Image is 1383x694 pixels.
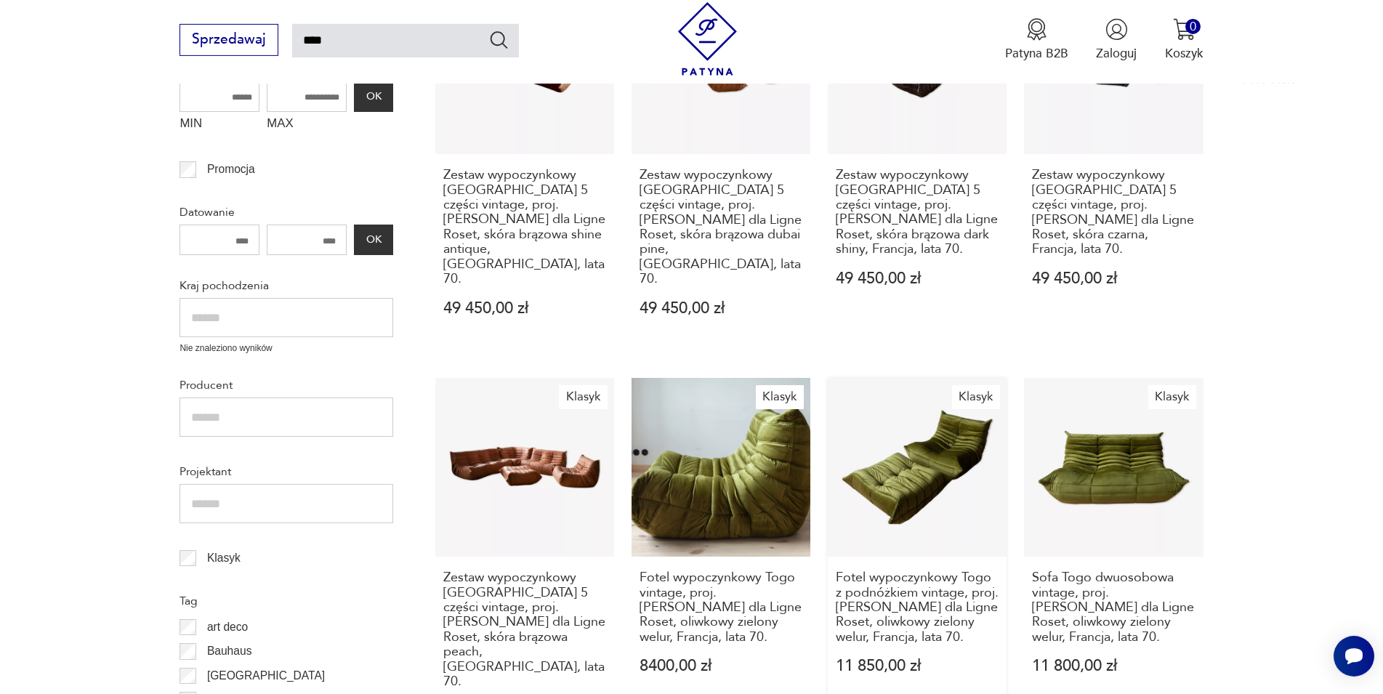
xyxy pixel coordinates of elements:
[443,570,607,689] h3: Zestaw wypoczynkowy [GEOGRAPHIC_DATA] 5 części vintage, proj. [PERSON_NAME] dla Ligne Roset, skór...
[1025,18,1048,41] img: Ikona medalu
[1185,19,1201,34] div: 0
[180,112,259,140] label: MIN
[180,592,393,610] p: Tag
[207,618,248,637] p: art deco
[180,24,278,56] button: Sprzedawaj
[640,301,803,316] p: 49 450,00 zł
[207,642,252,661] p: Bauhaus
[640,570,803,645] h3: Fotel wypoczynkowy Togo vintage, proj. [PERSON_NAME] dla Ligne Roset, oliwkowy zielony welur, Fra...
[836,168,999,257] h3: Zestaw wypoczynkowy [GEOGRAPHIC_DATA] 5 części vintage, proj. [PERSON_NAME] dla Ligne Roset, skór...
[836,658,999,674] p: 11 850,00 zł
[354,225,393,255] button: OK
[1173,18,1195,41] img: Ikona koszyka
[1096,18,1137,62] button: Zaloguj
[1032,168,1195,257] h3: Zestaw wypoczynkowy [GEOGRAPHIC_DATA] 5 części vintage, proj. [PERSON_NAME] dla Ligne Roset, skór...
[640,658,803,674] p: 8400,00 zł
[640,168,803,286] h3: Zestaw wypoczynkowy [GEOGRAPHIC_DATA] 5 części vintage, proj. [PERSON_NAME] dla Ligne Roset, skór...
[671,2,744,76] img: Patyna - sklep z meblami i dekoracjami vintage
[1165,45,1203,62] p: Koszyk
[1096,45,1137,62] p: Zaloguj
[180,376,393,395] p: Producent
[180,35,278,47] a: Sprzedawaj
[180,342,393,355] p: Nie znaleziono wyników
[836,271,999,286] p: 49 450,00 zł
[836,570,999,645] h3: Fotel wypoczynkowy Togo z podnóżkiem vintage, proj. [PERSON_NAME] dla Ligne Roset, oliwkowy zielo...
[1165,18,1203,62] button: 0Koszyk
[180,462,393,481] p: Projektant
[267,112,347,140] label: MAX
[180,276,393,295] p: Kraj pochodzenia
[1334,636,1374,677] iframe: Smartsupp widget button
[1005,18,1068,62] button: Patyna B2B
[1032,570,1195,645] h3: Sofa Togo dwuosobowa vintage, proj. [PERSON_NAME] dla Ligne Roset, oliwkowy zielony welur, Francj...
[1005,18,1068,62] a: Ikona medaluPatyna B2B
[443,168,607,286] h3: Zestaw wypoczynkowy [GEOGRAPHIC_DATA] 5 części vintage, proj. [PERSON_NAME] dla Ligne Roset, skór...
[443,301,607,316] p: 49 450,00 zł
[354,81,393,112] button: OK
[180,203,393,222] p: Datowanie
[207,160,255,179] p: Promocja
[207,666,325,685] p: [GEOGRAPHIC_DATA]
[1032,658,1195,674] p: 11 800,00 zł
[207,549,241,568] p: Klasyk
[1105,18,1128,41] img: Ikonka użytkownika
[488,29,509,50] button: Szukaj
[1005,45,1068,62] p: Patyna B2B
[1032,271,1195,286] p: 49 450,00 zł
